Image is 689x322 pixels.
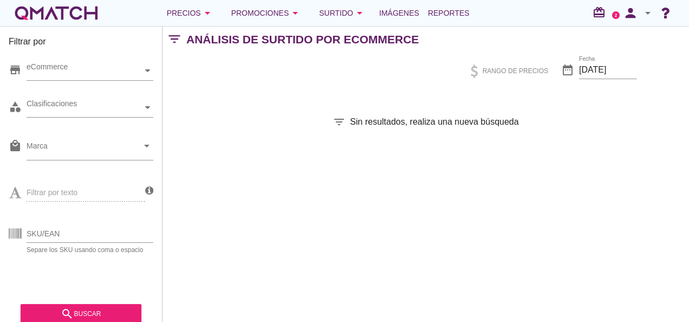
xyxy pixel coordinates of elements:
i: local_mall [9,139,22,152]
i: store [9,63,22,76]
i: filter_list [333,115,346,128]
i: arrow_drop_down [140,139,153,152]
div: Surtido [319,7,366,20]
a: Reportes [424,2,474,24]
text: 2 [615,12,617,17]
i: arrow_drop_down [641,7,654,20]
a: Imágenes [375,2,424,24]
div: Precios [167,7,214,20]
button: Promociones [223,2,311,24]
h3: Filtrar por [9,35,153,53]
i: arrow_drop_down [201,7,214,20]
span: Imágenes [379,7,419,20]
i: search [61,307,74,320]
div: Promociones [231,7,302,20]
span: Sin resultados, realiza una nueva búsqueda [350,115,518,128]
button: Surtido [310,2,375,24]
i: filter_list [162,39,186,40]
i: person [620,5,641,21]
button: Precios [158,2,223,24]
div: Separe los SKU usando coma o espacio [27,247,153,253]
span: Reportes [428,7,470,20]
i: date_range [561,63,574,76]
i: arrow_drop_down [353,7,366,20]
i: redeem [593,6,610,19]
i: arrow_drop_down [289,7,302,20]
input: Fecha [579,61,637,79]
i: category [9,100,22,113]
a: 2 [612,11,620,19]
div: buscar [29,307,133,320]
h2: Análisis de surtido por ecommerce [186,31,419,48]
a: white-qmatch-logo [13,2,100,24]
